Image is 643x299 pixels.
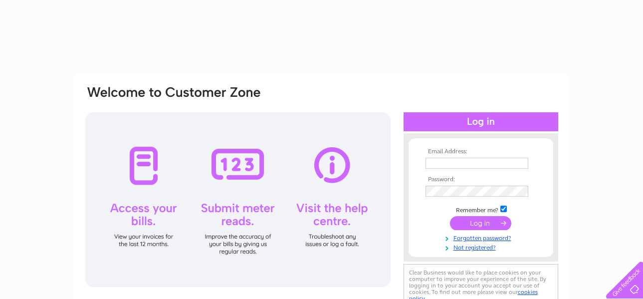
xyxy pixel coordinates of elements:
[423,176,539,183] th: Password:
[426,242,539,252] a: Not registered?
[450,216,511,230] input: Submit
[426,233,539,242] a: Forgotten password?
[423,148,539,155] th: Email Address:
[423,204,539,214] td: Remember me?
